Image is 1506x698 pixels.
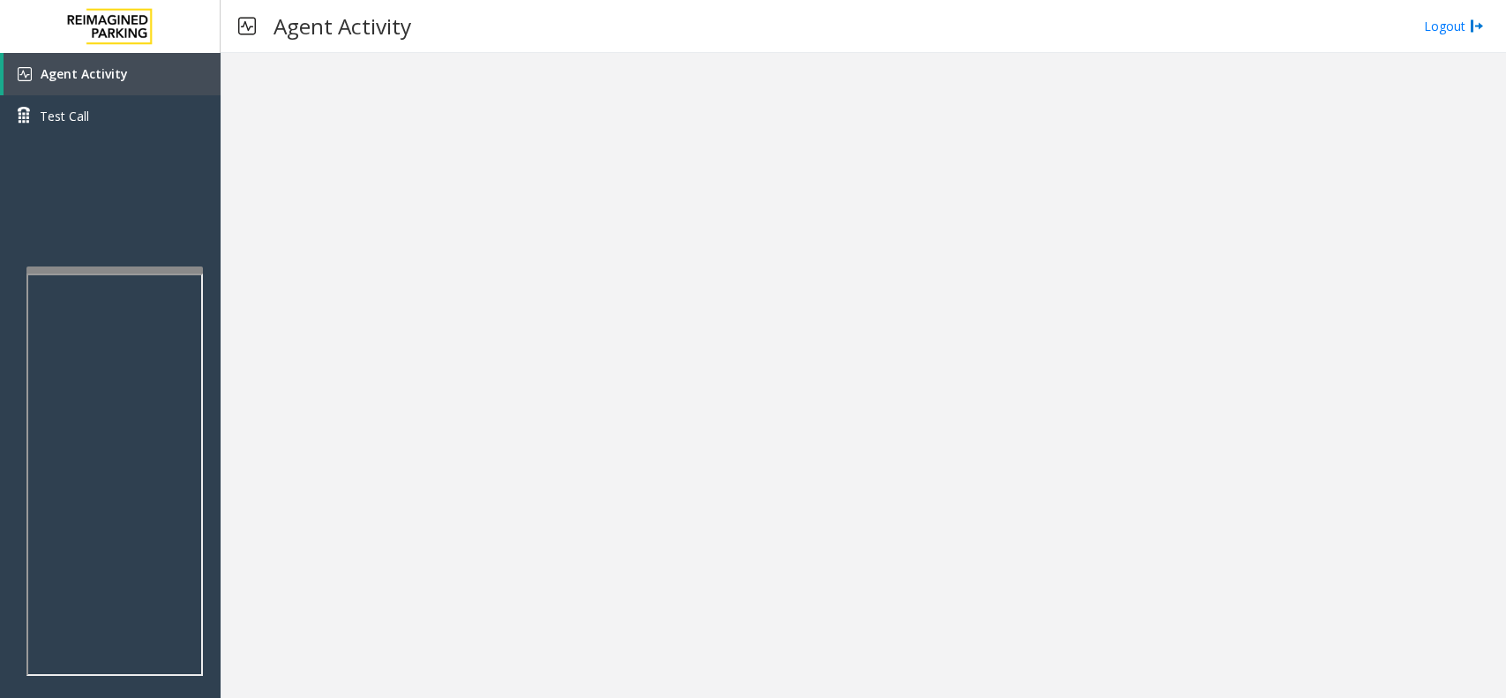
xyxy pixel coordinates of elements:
[1424,17,1484,35] a: Logout
[4,53,221,95] a: Agent Activity
[238,4,256,48] img: pageIcon
[265,4,420,48] h3: Agent Activity
[1470,17,1484,35] img: logout
[41,65,128,82] span: Agent Activity
[40,107,89,125] span: Test Call
[18,67,32,81] img: 'icon'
